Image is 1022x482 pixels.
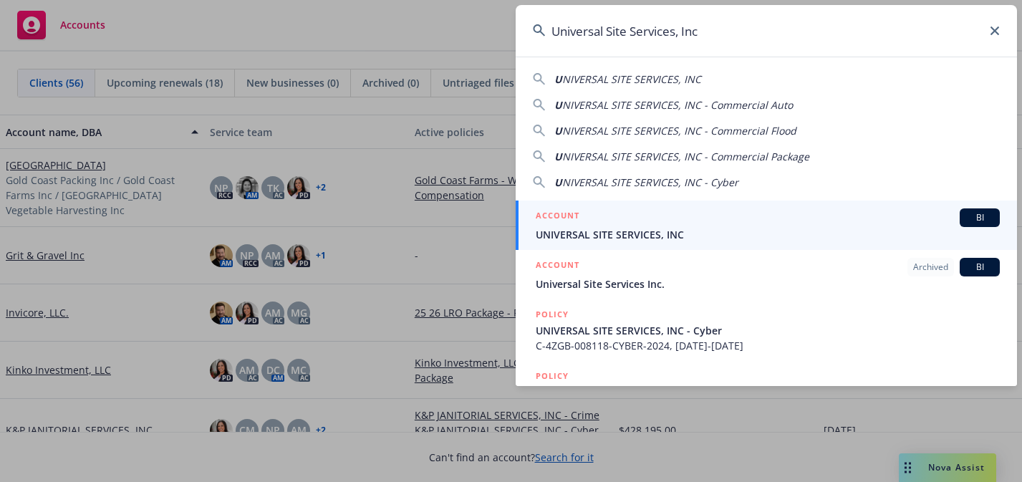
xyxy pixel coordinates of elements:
span: BI [965,211,994,224]
span: U [554,72,562,86]
h5: ACCOUNT [536,208,579,226]
span: U [554,98,562,112]
input: Search... [516,5,1017,57]
span: [STREET_ADDRESS] & 2 [536,385,1000,400]
span: UNIVERSAL SITE SERVICES, INC [536,227,1000,242]
span: BI [965,261,994,274]
span: UNIVERSAL SITE SERVICES, INC - Cyber [536,323,1000,338]
span: NIVERSAL SITE SERVICES, INC - Commercial Package [562,150,809,163]
span: NIVERSAL SITE SERVICES, INC - Commercial Flood [562,124,796,138]
a: POLICY[STREET_ADDRESS] & 2 [516,361,1017,423]
h5: ACCOUNT [536,258,579,275]
h5: POLICY [536,307,569,322]
span: C-4ZGB-008118-CYBER-2024, [DATE]-[DATE] [536,338,1000,353]
span: Universal Site Services Inc. [536,276,1000,291]
span: U [554,175,562,189]
span: NIVERSAL SITE SERVICES, INC [562,72,701,86]
h5: POLICY [536,369,569,383]
span: NIVERSAL SITE SERVICES, INC - Commercial Auto [562,98,793,112]
a: ACCOUNTArchivedBIUniversal Site Services Inc. [516,250,1017,299]
span: Archived [913,261,948,274]
span: U [554,150,562,163]
span: NIVERSAL SITE SERVICES, INC - Cyber [562,175,738,189]
span: U [554,124,562,138]
a: POLICYUNIVERSAL SITE SERVICES, INC - CyberC-4ZGB-008118-CYBER-2024, [DATE]-[DATE] [516,299,1017,361]
a: ACCOUNTBIUNIVERSAL SITE SERVICES, INC [516,201,1017,250]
